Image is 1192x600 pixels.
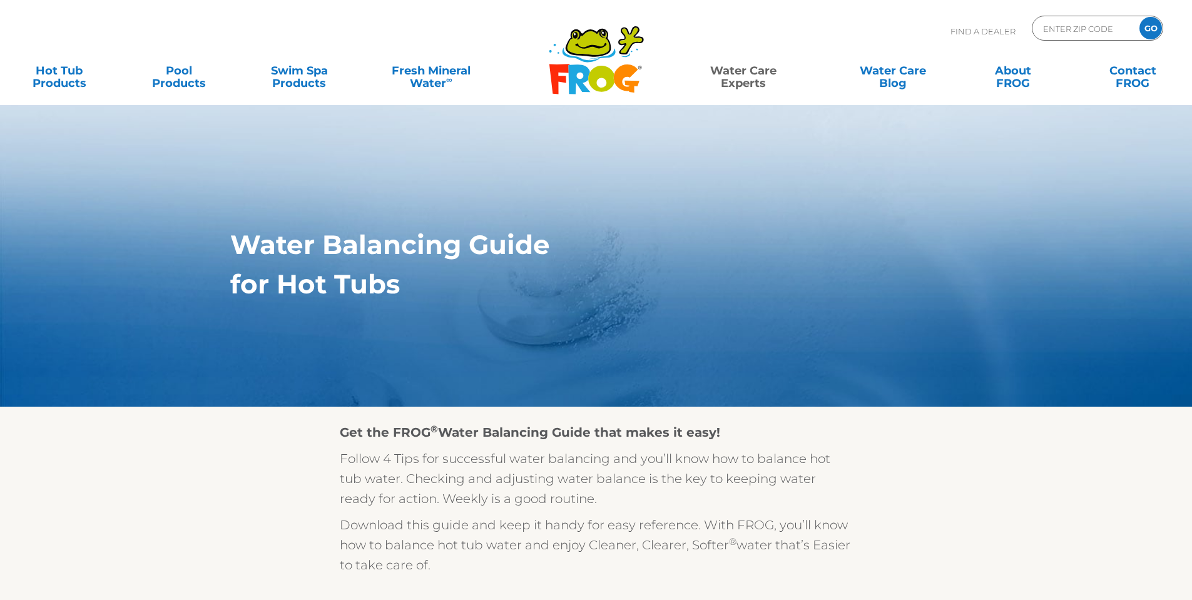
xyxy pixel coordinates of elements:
[340,425,720,440] strong: Get the FROG Water Balancing Guide that makes it easy!
[446,74,452,84] sup: ∞
[1042,19,1126,38] input: Zip Code Form
[340,449,853,509] p: Follow 4 Tips for successful water balancing and you’ll know how to balance hot tub water. Checki...
[430,423,438,435] sup: ®
[846,58,939,83] a: Water CareBlog
[950,16,1016,47] p: Find A Dealer
[1139,17,1162,39] input: GO
[372,58,489,83] a: Fresh MineralWater∞
[230,230,904,260] h1: Water Balancing Guide
[253,58,346,83] a: Swim SpaProducts
[966,58,1059,83] a: AboutFROG
[668,58,819,83] a: Water CareExperts
[133,58,226,83] a: PoolProducts
[230,269,904,299] h1: for Hot Tubs
[340,515,853,575] p: Download this guide and keep it handy for easy reference. With FROG, you’ll know how to balance h...
[13,58,106,83] a: Hot TubProducts
[729,536,736,547] sup: ®
[1086,58,1179,83] a: ContactFROG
